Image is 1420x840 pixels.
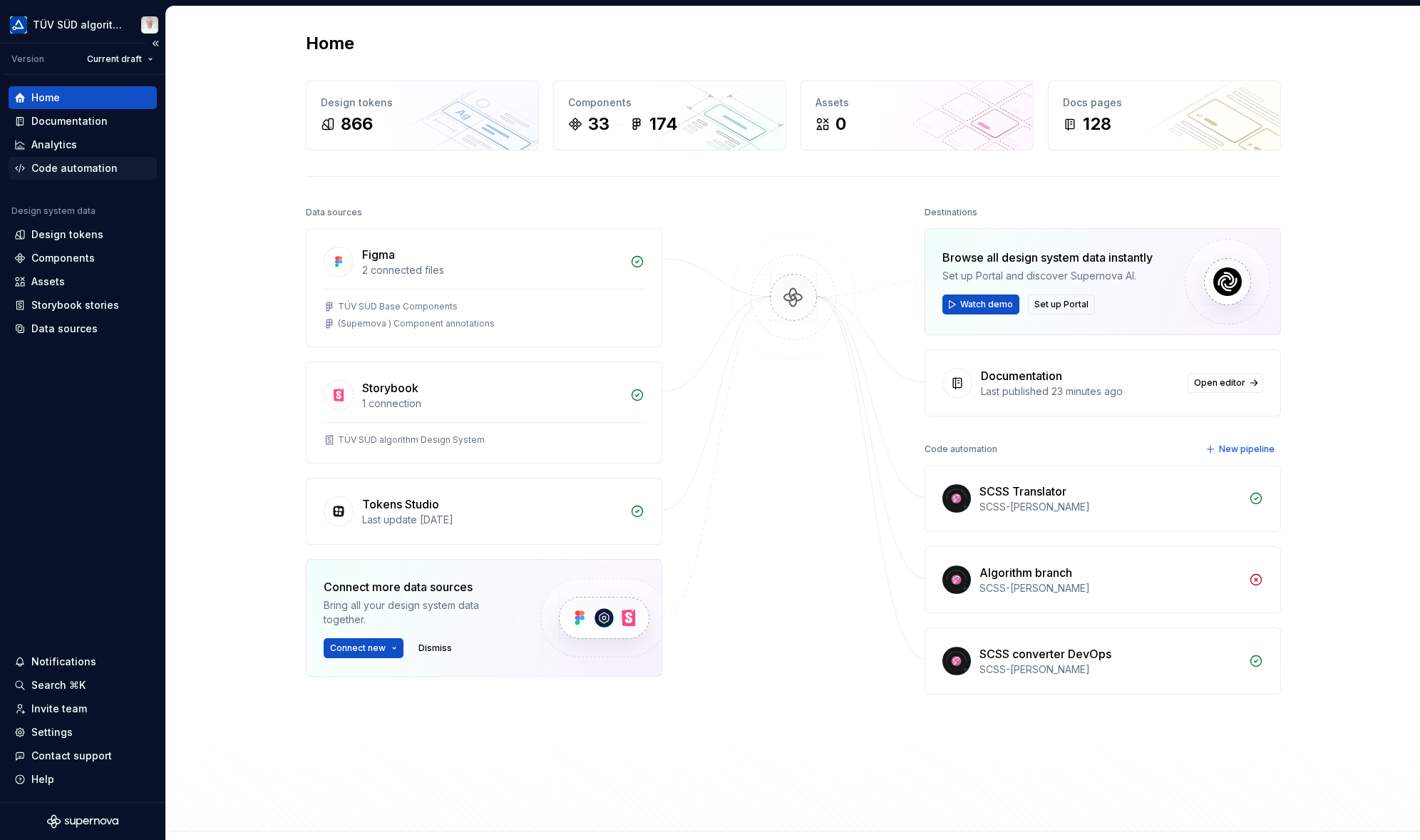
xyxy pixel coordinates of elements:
[925,439,997,459] div: Code automation
[816,96,1019,110] div: Assets
[362,496,439,513] div: Tokens Studio
[979,645,1111,662] div: SCSS converter DevOps
[1063,96,1266,110] div: Docs pages
[9,157,157,180] a: Code automation
[9,721,157,744] a: Settings
[1201,439,1281,459] button: New pipeline
[649,113,678,135] div: 174
[362,396,622,411] div: 1 connection
[9,650,157,673] button: Notifications
[1219,444,1275,455] span: New pipeline
[835,113,846,135] div: 0
[330,642,386,654] span: Connect new
[306,478,662,545] a: Tokens StudioLast update [DATE]
[588,113,609,135] div: 33
[11,53,44,65] div: Version
[9,768,157,791] button: Help
[31,114,108,128] div: Documentation
[306,228,662,347] a: Figma2 connected filesTÜV SÜD Base Components(Supernova ) Component annotations
[960,299,1013,310] span: Watch demo
[31,772,54,787] div: Help
[979,483,1066,500] div: SCSS Translator
[81,49,160,69] button: Current draft
[31,251,95,265] div: Components
[553,81,786,150] a: Components33174
[981,367,1062,384] div: Documentation
[31,655,96,669] div: Notifications
[9,247,157,270] a: Components
[338,434,485,446] div: TÜV SÜD algorithm Design System
[9,744,157,767] button: Contact support
[338,318,495,329] div: (Supernova ) Component annotations
[362,379,418,396] div: Storybook
[11,205,96,217] div: Design system data
[1083,113,1111,135] div: 128
[979,564,1072,581] div: Algorithm branch
[9,270,157,293] a: Assets
[31,678,86,692] div: Search ⌘K
[9,317,157,340] a: Data sources
[9,674,157,697] button: Search ⌘K
[31,138,77,152] div: Analytics
[31,749,112,763] div: Contact support
[942,294,1019,314] button: Watch demo
[324,598,516,627] div: Bring all your design system data together.
[9,697,157,720] a: Invite team
[31,91,60,105] div: Home
[9,294,157,317] a: Storybook stories
[31,161,118,175] div: Code automation
[31,725,73,739] div: Settings
[9,110,157,133] a: Documentation
[942,249,1153,266] div: Browse all design system data instantly
[31,275,65,289] div: Assets
[324,578,516,595] div: Connect more data sources
[1028,294,1095,314] button: Set up Portal
[87,53,142,65] span: Current draft
[47,814,118,829] svg: Supernova Logo
[31,298,119,312] div: Storybook stories
[321,96,524,110] div: Design tokens
[362,263,622,277] div: 2 connected files
[1048,81,1281,150] a: Docs pages128
[979,662,1240,677] div: SCSS-[PERSON_NAME]
[31,702,87,716] div: Invite team
[981,384,1179,399] div: Last published 23 minutes ago
[10,16,27,34] img: b580ff83-5aa9-44e3-bf1e-f2d94e587a2d.png
[362,246,395,263] div: Figma
[1188,373,1263,393] a: Open editor
[338,301,458,312] div: TÜV SÜD Base Components
[412,638,458,658] button: Dismiss
[306,203,362,222] div: Data sources
[324,638,403,658] button: Connect new
[306,32,354,55] h2: Home
[3,9,163,40] button: TÜV SÜD algorithmMarco Schäfer
[979,581,1240,595] div: SCSS-[PERSON_NAME]
[9,223,157,246] a: Design tokens
[925,203,977,222] div: Destinations
[1034,299,1089,310] span: Set up Portal
[942,269,1153,283] div: Set up Portal and discover Supernova AI.
[9,133,157,156] a: Analytics
[33,18,124,32] div: TÜV SÜD algorithm
[418,642,452,654] span: Dismiss
[31,227,103,242] div: Design tokens
[31,322,98,336] div: Data sources
[801,81,1034,150] a: Assets0
[341,113,373,135] div: 866
[9,86,157,109] a: Home
[1194,377,1245,389] span: Open editor
[141,16,158,34] img: Marco Schäfer
[306,81,539,150] a: Design tokens866
[145,34,165,53] button: Collapse sidebar
[362,513,622,527] div: Last update [DATE]
[568,96,771,110] div: Components
[979,500,1240,514] div: SCSS-[PERSON_NAME]
[306,362,662,463] a: Storybook1 connectionTÜV SÜD algorithm Design System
